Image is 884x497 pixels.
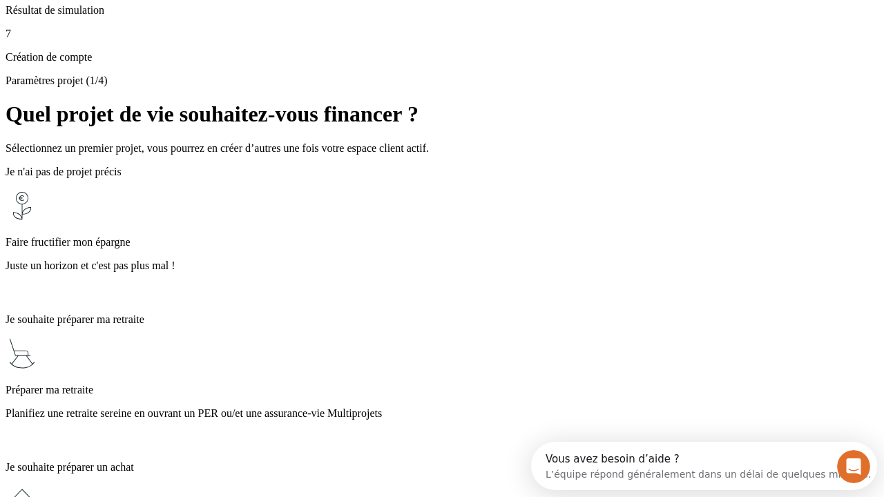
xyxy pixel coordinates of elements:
[6,313,878,326] p: Je souhaite préparer ma retraite
[6,166,878,178] p: Je n'ai pas de projet précis
[6,6,381,43] div: Ouvrir le Messenger Intercom
[6,4,878,17] p: Résultat de simulation
[15,23,340,37] div: L’équipe répond généralement dans un délai de quelques minutes.
[6,407,878,420] p: Planifiez une retraite sereine en ouvrant un PER ou/et une assurance-vie Multiprojets
[837,450,870,483] iframe: Intercom live chat
[6,28,878,40] p: 7
[15,12,340,23] div: Vous avez besoin d’aide ?
[6,142,429,154] span: Sélectionnez un premier projet, vous pourrez en créer d’autres une fois votre espace client actif.
[6,236,878,248] p: Faire fructifier mon épargne
[6,461,878,474] p: Je souhaite préparer un achat
[6,384,878,396] p: Préparer ma retraite
[6,101,878,127] h1: Quel projet de vie souhaitez-vous financer ?
[6,75,878,87] p: Paramètres projet (1/4)
[531,442,877,490] iframe: Intercom live chat discovery launcher
[6,51,878,64] p: Création de compte
[6,260,878,272] p: Juste un horizon et c'est pas plus mal !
